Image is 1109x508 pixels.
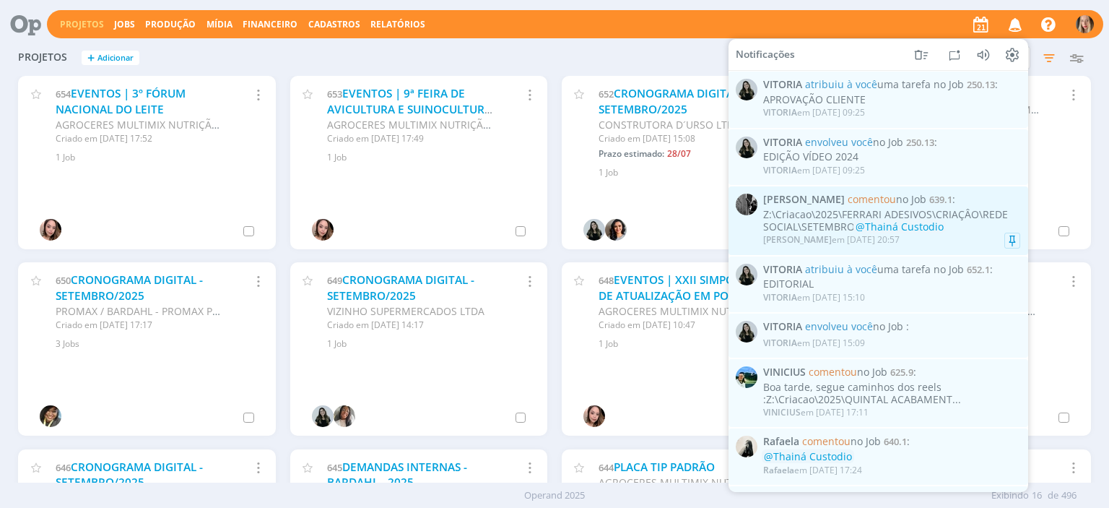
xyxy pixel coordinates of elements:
img: T [312,219,334,241]
img: V [736,136,757,158]
img: S [40,405,61,427]
a: Jobs [114,18,135,30]
img: R [736,436,757,457]
span: VITORIA [763,321,802,333]
span: Prazo estimado: [599,147,664,160]
img: V [736,79,757,100]
a: Financeiro [243,18,297,30]
img: T [583,405,605,427]
img: T [1076,15,1094,33]
div: Z:\Criacao\2025\FERRARI ADESIVOS\CRIAÇÂO\REDE SOCIAL\SETEMBRO [763,209,1020,233]
span: 16 [1032,488,1042,503]
img: V [736,263,757,285]
span: envolveu você [805,319,873,333]
span: envolveu você [805,134,873,148]
div: em [DATE] 15:09 [763,338,865,348]
span: [PERSON_NAME] [763,194,845,206]
span: : [763,366,1020,379]
img: T [40,219,61,241]
div: 1 Job [327,151,530,164]
div: em [DATE] 20:57 [763,235,900,245]
div: Criado em [DATE] 10:47 [599,319,769,332]
span: : [763,436,1020,448]
div: 1 Job [327,337,530,350]
button: Cadastros [304,19,365,30]
span: uma tarefa no Job [805,262,964,275]
span: VITORIA [763,136,802,148]
span: Notificações [736,48,795,61]
span: 654 [56,87,71,100]
span: VITORIA [763,291,797,303]
button: Projetos [56,19,108,30]
span: 646 [56,461,71,474]
a: Produção [145,18,196,30]
a: PLACA TIP PADRÃO [614,460,715,475]
span: AGROCERES MULTIMIX NUTRIÇÃO ANIMAL LTDA. [599,304,834,318]
span: 250.13 [906,135,934,148]
div: 1 Job [599,166,801,179]
img: V [312,405,334,427]
button: +Adicionar [82,51,139,66]
div: APROVAÇÃO CLIENTE [763,94,1020,106]
div: Criado em [DATE] 15:08 [599,132,769,145]
div: em [DATE] 15:10 [763,293,865,303]
span: @Thainá Custodio [764,449,852,463]
div: 1 Job [599,337,801,350]
div: Criado em [DATE] 17:52 [56,132,226,145]
img: V [736,321,757,343]
div: em [DATE] 17:24 [763,465,862,475]
span: Rafaela [763,436,799,448]
span: 625.9 [890,366,913,379]
div: Criado em [DATE] 14:17 [327,319,497,332]
span: 649 [327,274,342,287]
span: 28/07 [667,147,691,160]
button: T [1075,12,1095,37]
a: Projetos [60,18,104,30]
div: Criado em [DATE] 17:49 [327,132,497,145]
span: VITORIA [763,79,802,91]
span: Cadastros [308,18,360,30]
span: + [87,51,95,66]
div: EDIÇÃO VÍDEO 2024 [763,151,1020,163]
span: : [763,321,1020,333]
span: 653 [327,87,342,100]
span: @Thainá Custodio [856,220,944,233]
span: 250.13 [967,78,995,91]
span: no Job [848,192,926,206]
span: 645 [327,461,342,474]
span: VITORIA [763,106,797,119]
span: : [763,136,1020,148]
span: no Job [809,365,887,379]
span: [PERSON_NAME] [763,233,832,246]
span: 496 [1061,488,1077,503]
span: VINICIUS [763,366,806,379]
span: de [1048,488,1058,503]
a: EVENTOS | 9ª FEIRA DE AVICULTURA E SUINOCULTURA DO NORDESTE 2025 [327,86,492,132]
span: 652.1 [967,262,990,275]
div: em [DATE] 09:25 [763,108,865,118]
img: P [736,194,757,215]
span: atribuiu à você [805,262,877,275]
span: 650 [56,274,71,287]
img: C [605,219,627,241]
span: no Job [805,319,903,333]
div: em [DATE] 09:25 [763,165,865,176]
a: DEMANDAS INTERNAS - BARDAHL - 2025 [327,460,467,491]
span: : [763,263,1020,275]
a: CRONOGRAMA DIGITAL - SETEMBRO/2025 [599,86,746,117]
span: comentou [809,365,857,379]
span: AGROCERES MULTIMIX NUTRIÇÃO ANIMAL LTDA. [599,475,834,489]
a: Mídia [206,18,232,30]
div: Criado em [DATE] 17:17 [56,319,226,332]
span: : [763,79,1020,91]
span: 639.1 [929,193,952,206]
span: Adicionar [97,53,134,63]
a: EVENTOS | XXII SIMPÓSIO DE ATUALIZAÇÃO EM POSTURA COMERCIAL [599,272,763,319]
span: Projetos [18,51,67,64]
div: em [DATE] 17:11 [763,408,869,418]
span: no Job [805,134,903,148]
span: comentou [848,192,896,206]
img: C [334,405,355,427]
a: CRONOGRAMA DIGITAL - SETEMBRO/2025 [56,272,203,303]
span: 644 [599,461,614,474]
